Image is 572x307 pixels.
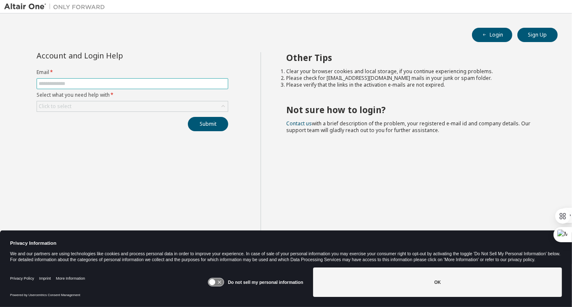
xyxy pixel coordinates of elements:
label: Email [37,69,228,76]
li: Please verify that the links in the activation e-mails are not expired. [286,82,543,88]
h2: Not sure how to login? [286,104,543,115]
button: Sign Up [517,28,558,42]
h2: Other Tips [286,52,543,63]
div: Click to select [39,103,71,110]
div: Click to select [37,101,228,111]
span: with a brief description of the problem, your registered e-mail id and company details. Our suppo... [286,120,530,134]
img: Altair One [4,3,109,11]
label: Select what you need help with [37,92,228,98]
li: Please check for [EMAIL_ADDRESS][DOMAIN_NAME] mails in your junk or spam folder. [286,75,543,82]
a: Contact us [286,120,312,127]
div: Account and Login Help [37,52,190,59]
li: Clear your browser cookies and local storage, if you continue experiencing problems. [286,68,543,75]
button: Login [472,28,512,42]
button: Submit [188,117,228,131]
